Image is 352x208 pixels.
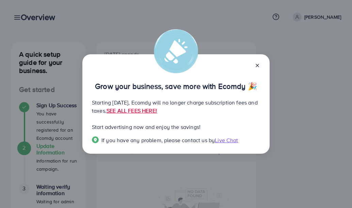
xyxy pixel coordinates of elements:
[101,136,215,144] span: If you have any problem, please contact us by
[92,98,260,115] p: Starting [DATE], Ecomdy will no longer charge subscription fees and taxes.
[154,29,198,73] img: alert
[92,136,99,143] img: Popup guide
[92,123,260,131] p: Start advertising now and enjoy the savings!
[92,82,260,90] p: Grow your business, save more with Ecomdy 🎉
[107,107,157,114] a: SEE ALL FEES HERE!
[215,136,238,144] span: Live Chat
